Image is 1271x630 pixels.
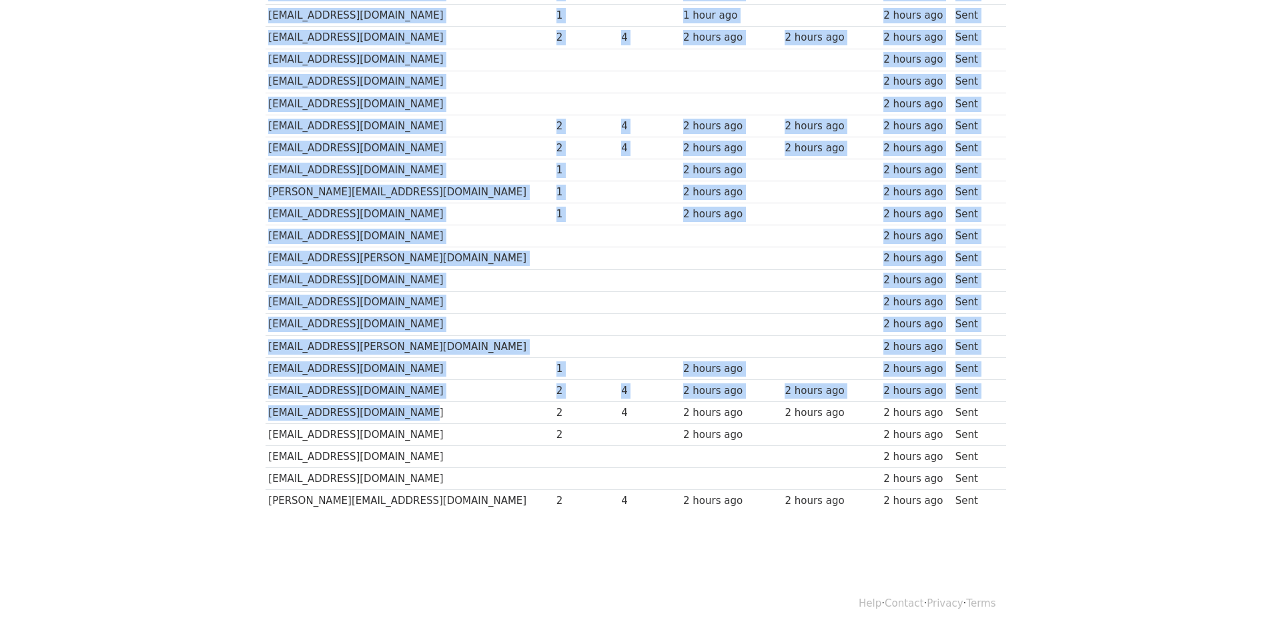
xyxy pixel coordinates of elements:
td: [EMAIL_ADDRESS][DOMAIN_NAME] [266,424,553,446]
td: [EMAIL_ADDRESS][DOMAIN_NAME] [266,5,553,27]
td: Sent [952,93,999,115]
div: 2 hours ago [883,427,949,443]
div: 2 [556,119,615,134]
div: 2 hours ago [883,163,949,178]
td: [EMAIL_ADDRESS][DOMAIN_NAME] [266,357,553,379]
td: Sent [952,269,999,291]
div: 2 hours ago [883,405,949,421]
td: Sent [952,446,999,468]
td: [PERSON_NAME][EMAIL_ADDRESS][DOMAIN_NAME] [266,490,553,512]
td: Sent [952,225,999,247]
div: 2 hours ago [683,493,779,509]
div: 2 hours ago [883,207,949,222]
div: 2 hours ago [883,273,949,288]
div: 2 hours ago [883,251,949,266]
td: [EMAIL_ADDRESS][DOMAIN_NAME] [266,137,553,159]
div: 2 hours ago [883,361,949,377]
div: 4 [621,30,677,45]
div: 2 hours ago [883,317,949,332]
div: 2 hours ago [683,119,779,134]
div: 2 hours ago [883,97,949,112]
td: Sent [952,424,999,446]
td: [EMAIL_ADDRESS][DOMAIN_NAME] [266,115,553,137]
div: 4 [621,119,677,134]
div: 2 hours ago [883,493,949,509]
td: [EMAIL_ADDRESS][DOMAIN_NAME] [266,27,553,49]
div: 1 [556,185,615,200]
iframe: Chat Widget [1204,566,1271,630]
td: [EMAIL_ADDRESS][DOMAIN_NAME] [266,468,553,490]
td: Sent [952,402,999,424]
td: [PERSON_NAME][EMAIL_ADDRESS][DOMAIN_NAME] [266,181,553,203]
div: 4 [621,493,677,509]
td: Sent [952,159,999,181]
div: 2 hours ago [883,449,949,465]
td: [EMAIL_ADDRESS][DOMAIN_NAME] [266,49,553,71]
div: 1 [556,207,615,222]
div: 4 [621,405,677,421]
td: Sent [952,27,999,49]
a: Privacy [927,597,963,609]
td: Sent [952,379,999,401]
td: [EMAIL_ADDRESS][DOMAIN_NAME] [266,313,553,335]
a: Help [859,597,881,609]
div: 2 hours ago [883,141,949,156]
td: Sent [952,291,999,313]
div: 1 [556,163,615,178]
td: Sent [952,203,999,225]
td: Sent [952,313,999,335]
td: [EMAIL_ADDRESS][PERSON_NAME][DOMAIN_NAME] [266,335,553,357]
div: 2 hours ago [683,207,779,222]
div: 2 hours ago [785,30,877,45]
div: 2 hours ago [683,361,779,377]
div: 2 hours ago [883,295,949,310]
td: Sent [952,71,999,93]
td: [EMAIL_ADDRESS][DOMAIN_NAME] [266,159,553,181]
td: [EMAIL_ADDRESS][DOMAIN_NAME] [266,93,553,115]
div: 2 hours ago [683,141,779,156]
div: 2 hours ago [883,471,949,487]
div: 2 hours ago [785,493,877,509]
div: 2 hours ago [785,141,877,156]
div: 2 hours ago [883,229,949,244]
td: [EMAIL_ADDRESS][DOMAIN_NAME] [266,225,553,247]
td: Sent [952,468,999,490]
div: 2 hours ago [683,405,779,421]
div: 2 hours ago [883,185,949,200]
div: 2 [556,383,615,399]
div: 2 hours ago [883,383,949,399]
td: [EMAIL_ADDRESS][DOMAIN_NAME] [266,291,553,313]
div: 1 [556,8,615,23]
div: 2 hours ago [883,339,949,355]
td: [EMAIL_ADDRESS][DOMAIN_NAME] [266,269,553,291]
div: 2 hours ago [683,383,779,399]
a: Terms [966,597,995,609]
td: [EMAIL_ADDRESS][DOMAIN_NAME] [266,379,553,401]
div: 2 hours ago [883,74,949,89]
td: Sent [952,247,999,269]
div: 1 hour ago [683,8,779,23]
td: [EMAIL_ADDRESS][DOMAIN_NAME] [266,71,553,93]
div: 2 [556,405,615,421]
div: 2 hours ago [785,405,877,421]
div: 2 [556,493,615,509]
td: [EMAIL_ADDRESS][DOMAIN_NAME] [266,402,553,424]
a: Contact [885,597,923,609]
td: Sent [952,335,999,357]
td: Sent [952,5,999,27]
td: Sent [952,137,999,159]
div: 2 hours ago [883,30,949,45]
div: 2 [556,30,615,45]
td: Sent [952,181,999,203]
td: Sent [952,357,999,379]
td: [EMAIL_ADDRESS][DOMAIN_NAME] [266,203,553,225]
div: 4 [621,141,677,156]
div: 2 hours ago [883,52,949,67]
td: Sent [952,49,999,71]
td: [EMAIL_ADDRESS][DOMAIN_NAME] [266,446,553,468]
div: 2 hours ago [785,383,877,399]
td: [EMAIL_ADDRESS][PERSON_NAME][DOMAIN_NAME] [266,247,553,269]
div: 2 hours ago [683,427,779,443]
div: 2 hours ago [883,119,949,134]
div: 聊天小工具 [1204,566,1271,630]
